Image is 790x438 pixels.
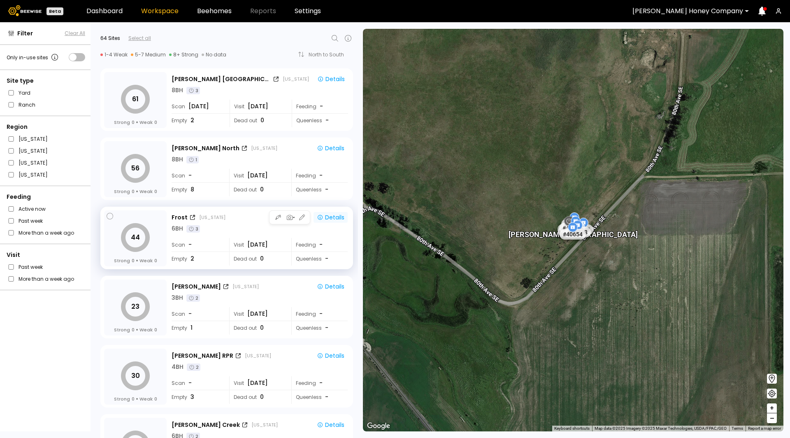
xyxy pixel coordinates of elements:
span: [DATE] [247,310,268,318]
div: North to South [309,52,350,57]
a: Beehomes [197,8,232,14]
a: Dashboard [86,8,123,14]
div: [US_STATE] [251,145,277,151]
div: Scan [172,169,223,182]
span: 0 [154,257,157,264]
div: Frost [172,213,188,222]
span: [DATE] [248,102,268,111]
div: Scan [172,238,223,252]
div: Empty [172,183,223,196]
tspan: 44 [131,233,140,242]
span: – [770,413,774,424]
div: No data [202,51,226,58]
label: [US_STATE] [19,158,48,167]
div: Visit [229,376,286,390]
div: Scan [172,376,223,390]
span: 0 [132,396,135,402]
tspan: 56 [131,163,139,173]
div: 4 BH [172,363,184,371]
span: 0 [132,119,135,126]
div: 3 BH [172,294,183,302]
div: Details [317,214,344,221]
div: Dead out [230,114,286,127]
span: 0 [132,188,135,195]
button: Details [314,350,348,361]
div: 5-7 Medium [131,51,166,58]
div: Queenless [291,390,348,404]
div: Strong Weak [114,326,157,333]
div: Empty [172,390,223,404]
div: Select all [128,35,151,42]
span: Reports [250,8,276,14]
label: Yard [19,89,30,97]
button: Details [314,419,348,430]
div: Visit [229,238,286,252]
div: Scan [172,307,223,321]
label: More than a week ago [19,228,74,237]
a: Report a map error [748,426,781,431]
div: # 40409 [559,223,586,233]
div: # 40488 [558,226,584,237]
span: [DATE] [247,379,268,387]
span: 0 [132,257,135,264]
div: [US_STATE] [245,352,271,359]
div: 6 BH [172,224,183,233]
label: [US_STATE] [19,147,48,155]
span: - [188,310,192,318]
img: Beewise logo [8,5,42,16]
span: 0 [154,119,157,126]
div: Queenless [291,183,348,196]
span: 0 [260,116,264,125]
div: 8+ Strong [169,51,198,58]
div: 1 [186,156,199,163]
span: [DATE] [188,102,209,111]
button: Details [314,74,348,84]
div: 8 BH [172,86,183,95]
div: Dead out [229,252,286,266]
a: Settings [295,8,321,14]
div: Feeding [291,376,348,390]
span: 0 [260,393,264,401]
span: 0 [132,326,135,333]
div: 8 BH [172,155,183,164]
div: [PERSON_NAME] [172,282,221,291]
button: Keyboard shortcuts [554,426,590,431]
div: Feeding [291,169,348,182]
span: 0 [154,188,157,195]
span: - [325,393,328,401]
div: Feeding [291,307,348,321]
div: Queenless [291,321,348,335]
label: [US_STATE] [19,135,48,143]
div: Visit [7,251,85,259]
div: Details [317,144,344,152]
span: [DATE] [247,171,268,180]
label: [US_STATE] [19,170,48,179]
span: 0 [260,324,264,332]
div: Dead out [229,183,286,196]
div: Feeding [291,238,348,252]
span: - [188,171,192,180]
div: Dead out [229,321,286,335]
div: Visit [229,307,286,321]
div: Scan [172,100,223,113]
div: Feeding [7,193,85,201]
button: Clear All [65,30,85,37]
div: Dead out [229,390,286,404]
div: Empty [172,252,223,266]
div: 64 Sites [100,35,120,42]
div: [PERSON_NAME] [GEOGRAPHIC_DATA] [509,221,638,239]
span: - [325,116,329,125]
div: [US_STATE] [232,283,259,290]
span: 0 [154,326,157,333]
span: Filter [17,29,33,38]
span: - [325,185,328,194]
div: Visit [229,169,286,182]
div: Strong Weak [114,119,157,126]
span: 0 [260,254,264,263]
div: [US_STATE] [251,422,278,428]
div: Details [317,352,344,359]
label: Active now [19,205,46,213]
div: Only in-use sites [7,52,60,62]
div: [PERSON_NAME] RPR [172,352,233,360]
